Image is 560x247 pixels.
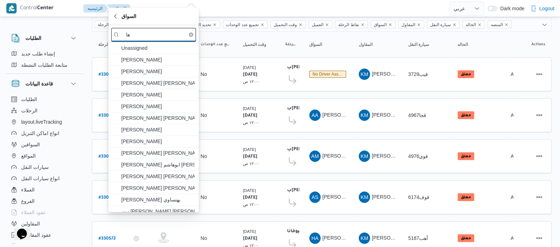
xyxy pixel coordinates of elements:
[201,153,207,159] div: No
[511,112,525,118] span: Admin
[99,234,116,243] a: #330572
[11,34,78,42] button: الطلبات
[99,70,116,79] a: #330576
[6,48,83,73] div: الطلبات
[99,113,116,118] b: # 330575
[21,152,36,160] span: المواقع
[371,20,395,28] span: السواق
[108,8,199,25] button: السواق
[121,79,195,87] span: [PERSON_NAME] [PERSON_NAME]
[243,202,259,207] small: ١٢:٠٠ ص
[243,147,256,152] small: [DATE]
[309,192,321,203] div: Abadalazaiaz Said Abadalazaiaz Hassan
[309,110,321,121] div: Aihab Aid Abadalihamaid Hassan Ibrahem
[121,55,195,64] span: [PERSON_NAME]
[274,21,297,29] span: وقت التحميل
[8,184,81,195] button: العملاء
[243,236,257,241] b: [DATE]
[511,153,525,159] span: Admin
[388,23,392,27] button: Remove السواق from selection in this group
[458,152,474,160] span: معلق
[322,194,405,200] span: [PERSON_NAME] [PERSON_NAME]
[21,186,35,194] span: العملاء
[372,153,454,159] span: [PERSON_NAME] [PERSON_NAME]
[8,128,81,139] button: انواع اماكن التنزيل
[25,80,53,88] h3: قاعدة البيانات
[508,39,513,50] button: المنصه
[121,137,195,146] span: [PERSON_NAME]
[372,235,454,241] span: [PERSON_NAME] [PERSON_NAME]
[322,235,363,241] span: [PERSON_NAME]
[408,42,429,47] span: سيارة النقل
[287,147,328,152] b: ب[PERSON_NAME]
[213,23,217,27] button: Remove تحديد النطاق الجغرافى from selection in this group
[243,72,257,77] b: [DATE]
[359,110,370,121] div: Khald Mmdoh Hassan Muhammad Alabs
[99,72,116,77] b: # 330576
[21,106,37,115] span: الرحلات
[458,193,474,201] span: معلق
[534,69,545,80] button: Actions
[405,39,448,50] button: سيارة النقل
[240,39,275,50] button: وقت التحميل
[311,192,318,203] span: AS
[306,39,349,50] button: السواق
[534,233,545,244] button: Actions
[458,234,474,242] span: معلق
[107,4,130,13] button: الرحلات
[260,23,264,27] button: Remove تجميع عدد الوحدات from selection in this group
[534,192,545,203] button: Actions
[243,79,259,84] small: ١٢:٠٠ ص
[7,219,30,240] iframe: chat widget
[488,20,512,28] span: المنصه
[121,90,195,99] span: [PERSON_NAME]
[121,195,195,204] span: [PERSON_NAME] بهنساوي
[121,102,195,111] span: [PERSON_NAME]
[477,23,482,27] button: Remove الحاله from selection in this group
[359,42,373,47] span: المقاول
[372,71,454,77] span: [PERSON_NAME] [PERSON_NAME]
[25,34,41,42] h3: الطلبات
[201,194,207,200] div: No
[121,44,195,52] span: Unassigned
[99,236,116,241] b: # 330572
[408,153,428,159] span: قوي4976
[408,112,426,118] span: قجا4967
[21,140,40,149] span: السواقين
[287,106,328,111] b: ب[PERSON_NAME]
[417,23,421,27] button: Remove المقاول from selection in this group
[99,152,116,161] a: #330574
[534,110,545,121] button: Actions
[528,1,557,16] button: Logout
[8,207,81,218] button: عقود العملاء
[338,21,359,29] span: نقاط الرحلة
[21,197,35,205] span: الفروع
[408,235,428,241] span: أهب5187
[461,113,471,118] b: معلق
[287,65,328,70] b: ب[PERSON_NAME]
[461,72,471,77] b: معلق
[121,114,195,122] span: [PERSON_NAME] [PERSON_NAME]
[504,23,508,27] button: Remove المنصه from selection in this group
[461,154,471,159] b: معلق
[311,151,319,162] span: AM
[361,151,368,162] span: KM
[491,21,503,29] span: المنصه
[325,23,329,27] button: Remove العميل from selection in this group
[21,95,37,104] span: الطلبات
[531,42,545,47] span: Actions
[37,6,54,11] b: Center
[285,42,297,47] span: نقاط الرحلة
[309,42,322,47] span: السواق
[99,111,116,120] a: #330575
[121,12,136,20] span: السواق
[287,229,316,234] b: مصنع بيوفانا
[98,21,117,29] span: رقم الرحلة
[511,194,525,200] span: Admin
[243,65,256,70] small: [DATE]
[322,153,363,159] span: [PERSON_NAME]
[121,184,195,192] span: [PERSON_NAME] [PERSON_NAME]
[427,20,460,28] span: سيارة النقل
[8,59,81,71] button: متابعة الطلبات النشطة
[322,112,405,118] span: [PERSON_NAME] [PERSON_NAME]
